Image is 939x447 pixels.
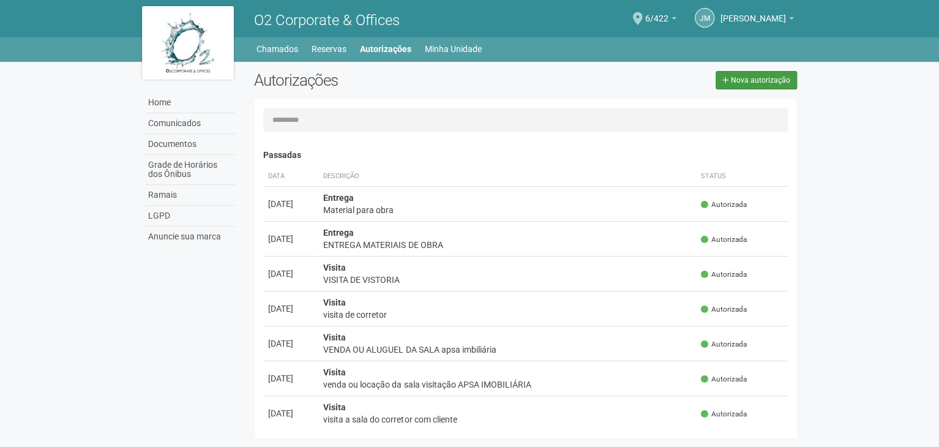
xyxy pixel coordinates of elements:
span: Autorizada [701,200,747,210]
div: [DATE] [268,372,313,385]
a: Grade de Horários dos Ônibus [145,155,236,185]
div: [DATE] [268,302,313,315]
div: [DATE] [268,337,313,350]
a: Home [145,92,236,113]
div: visita a sala do corretor com cliente [323,413,691,426]
h2: Autorizações [254,71,516,89]
h4: Passadas [263,151,788,160]
span: Autorizada [701,409,747,419]
a: Comunicados [145,113,236,134]
span: JUACY MENDES DA SILVA [720,2,786,23]
div: [DATE] [268,407,313,419]
a: [PERSON_NAME] [720,15,794,25]
div: venda ou locação da sala visitação APSA IMOBILIÁRIA [323,378,691,391]
strong: Visita [323,332,346,342]
a: 6/422 [645,15,676,25]
div: [DATE] [268,198,313,210]
a: Reservas [312,40,346,58]
span: Nova autorização [731,76,790,85]
span: Autorizada [701,304,747,315]
strong: Visita [323,367,346,377]
th: Descrição [318,167,696,187]
th: Status [696,167,788,187]
div: VENDA OU ALUGUEL DA SALA apsa imbiliária [323,344,691,356]
a: Chamados [256,40,298,58]
strong: Visita [323,298,346,307]
div: VISITA DE VISTORIA [323,274,691,286]
span: 6/422 [645,2,668,23]
th: Data [263,167,318,187]
strong: Visita [323,402,346,412]
a: Autorizações [360,40,411,58]
img: logo.jpg [142,6,234,80]
strong: Entrega [323,193,354,203]
a: Minha Unidade [425,40,482,58]
a: Ramais [145,185,236,206]
span: O2 Corporate & Offices [254,12,400,29]
a: Nova autorização [716,71,797,89]
div: [DATE] [268,233,313,245]
span: Autorizada [701,339,747,350]
strong: Visita [323,263,346,272]
strong: Entrega [323,228,354,238]
div: ENTREGA MATERIAIS DE OBRA [323,239,691,251]
div: [DATE] [268,268,313,280]
a: Anuncie sua marca [145,227,236,247]
div: visita de corretor [323,309,691,321]
span: Autorizada [701,374,747,385]
span: Autorizada [701,235,747,245]
a: JM [695,8,714,28]
span: Autorizada [701,269,747,280]
a: LGPD [145,206,236,227]
a: Documentos [145,134,236,155]
div: Material para obra [323,204,691,216]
